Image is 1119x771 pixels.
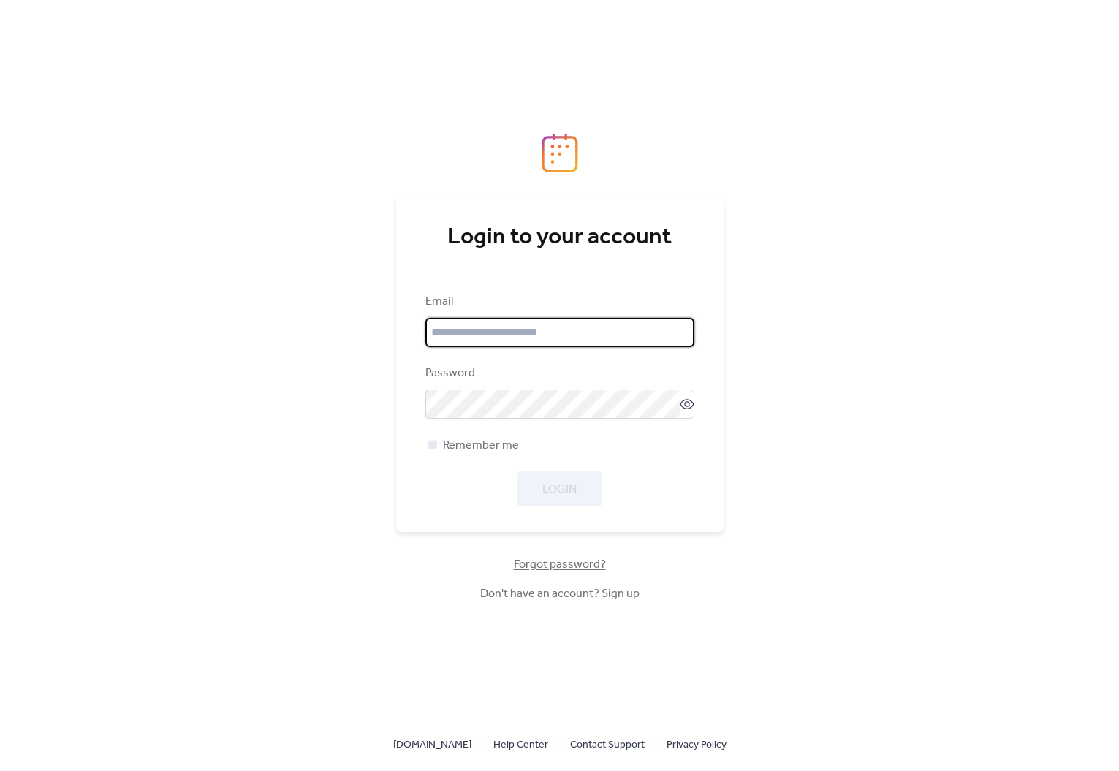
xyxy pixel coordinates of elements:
[542,133,578,172] img: logo
[602,582,640,605] a: Sign up
[425,293,691,311] div: Email
[393,737,471,754] span: [DOMAIN_NAME]
[570,737,645,754] span: Contact Support
[480,585,640,603] span: Don't have an account?
[514,561,606,569] a: Forgot password?
[514,556,606,574] span: Forgot password?
[667,735,727,753] a: Privacy Policy
[425,365,691,382] div: Password
[667,737,727,754] span: Privacy Policy
[493,737,548,754] span: Help Center
[443,437,519,455] span: Remember me
[493,735,548,753] a: Help Center
[393,735,471,753] a: [DOMAIN_NAME]
[570,735,645,753] a: Contact Support
[425,223,694,252] div: Login to your account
